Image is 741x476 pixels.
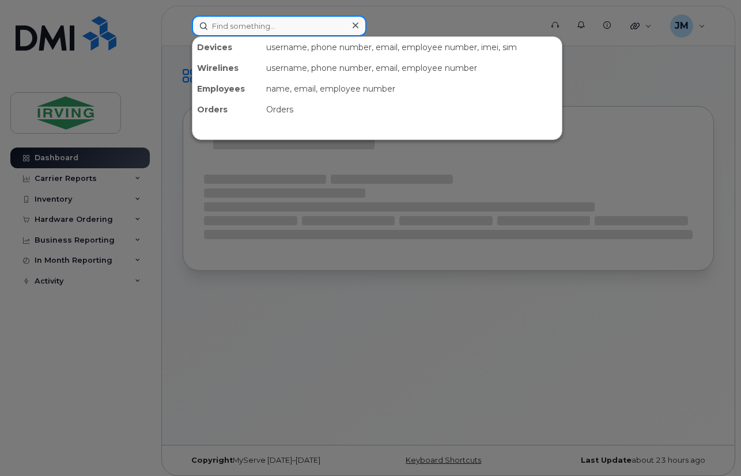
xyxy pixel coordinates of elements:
div: Employees [192,78,262,99]
div: username, phone number, email, employee number [262,58,562,78]
div: Orders [192,99,262,120]
div: Wirelines [192,58,262,78]
div: name, email, employee number [262,78,562,99]
div: username, phone number, email, employee number, imei, sim [262,37,562,58]
div: Devices [192,37,262,58]
div: Orders [262,99,562,120]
